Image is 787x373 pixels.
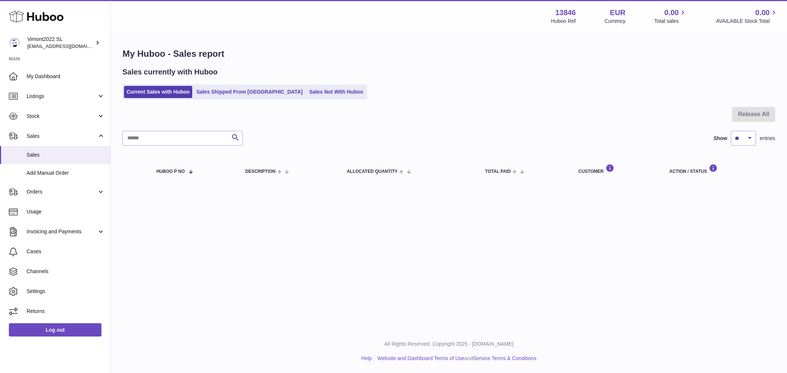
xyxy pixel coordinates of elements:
span: Stock [27,113,97,120]
h2: Sales currently with Huboo [122,67,218,77]
li: and [375,355,536,362]
p: All Rights Reserved. Copyright 2025 - [DOMAIN_NAME] [117,341,781,348]
span: My Dashboard [27,73,105,80]
span: AVAILABLE Stock Total [716,18,778,25]
strong: EUR [610,8,625,18]
span: Usage [27,208,105,215]
span: 0.00 [755,8,770,18]
div: Customer [579,164,655,174]
span: Total paid [485,169,511,174]
a: Service Terms & Conditions [473,355,536,361]
a: 0.00 AVAILABLE Stock Total [716,8,778,25]
span: Listings [27,93,97,100]
span: Description [245,169,276,174]
div: Currency [605,18,626,25]
div: Action / Status [669,164,768,174]
a: Sales Shipped From [GEOGRAPHIC_DATA] [194,86,305,98]
strong: 13846 [555,8,576,18]
span: Add Manual Order [27,170,105,177]
a: 0.00 Total sales [654,8,687,25]
label: Show [714,135,727,142]
span: Sales [27,133,97,140]
span: [EMAIL_ADDRESS][DOMAIN_NAME] [27,43,108,49]
span: ALLOCATED Quantity [347,169,398,174]
a: Log out [9,323,101,337]
span: Channels [27,268,105,275]
h1: My Huboo - Sales report [122,48,775,60]
span: 0.00 [665,8,679,18]
span: Total sales [654,18,687,25]
img: internalAdmin-13846@internal.huboo.com [9,37,20,48]
a: Sales Not With Huboo [307,86,366,98]
span: Returns [27,308,105,315]
a: Website and Dashboard Terms of Use [377,355,465,361]
span: Orders [27,188,97,195]
a: Current Sales with Huboo [124,86,192,98]
span: Huboo P no [156,169,185,174]
span: entries [760,135,775,142]
a: Help [361,355,372,361]
div: Huboo Ref [551,18,576,25]
span: Invoicing and Payments [27,228,97,235]
span: Cases [27,248,105,255]
span: Settings [27,288,105,295]
span: Sales [27,151,105,158]
div: Vimont2022 SL [27,36,94,50]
